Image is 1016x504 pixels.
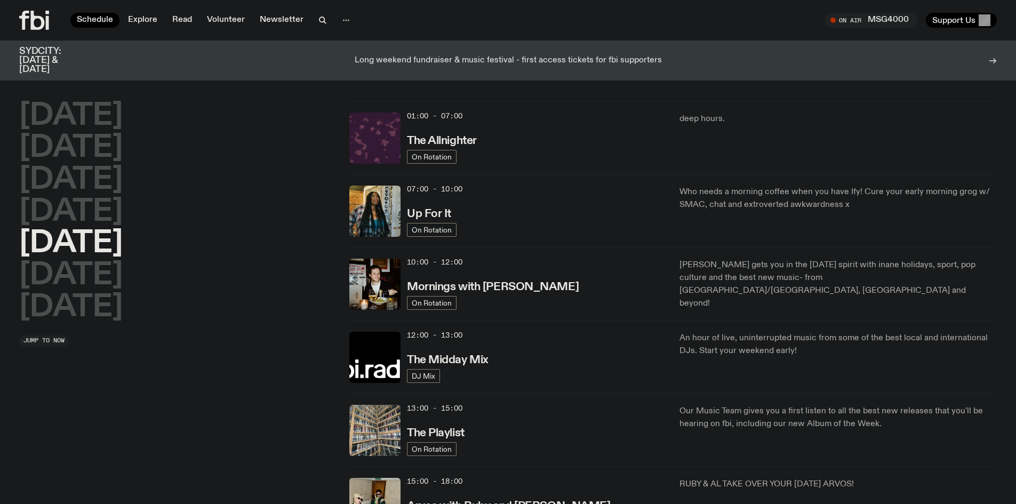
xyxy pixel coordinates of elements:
a: The Allnighter [407,133,477,147]
span: 01:00 - 07:00 [407,111,462,121]
span: 13:00 - 15:00 [407,403,462,413]
button: [DATE] [19,165,123,195]
img: Sam blankly stares at the camera, brightly lit by a camera flash wearing a hat collared shirt and... [349,259,401,310]
span: 15:00 - 18:00 [407,476,462,486]
p: deep hours. [679,113,997,125]
button: [DATE] [19,197,123,227]
p: RUBY & AL TAKE OVER YOUR [DATE] ARVOS! [679,478,997,491]
span: Support Us [932,15,975,25]
p: [PERSON_NAME] gets you in the [DATE] spirit with inane holidays, sport, pop culture and the best ... [679,259,997,310]
p: Who needs a morning coffee when you have Ify! Cure your early morning grog w/ SMAC, chat and extr... [679,186,997,211]
a: Schedule [70,13,119,28]
a: The Playlist [407,426,465,439]
span: 12:00 - 13:00 [407,330,462,340]
a: The Midday Mix [407,353,489,366]
button: [DATE] [19,293,123,323]
button: [DATE] [19,261,123,291]
a: On Rotation [407,150,457,164]
a: Read [166,13,198,28]
span: Jump to now [23,338,65,343]
button: [DATE] [19,229,123,259]
h3: SYDCITY: [DATE] & [DATE] [19,47,87,74]
a: DJ Mix [407,369,440,383]
img: A corner shot of the fbi music library [349,405,401,456]
p: An hour of live, uninterrupted music from some of the best local and international DJs. Start you... [679,332,997,357]
span: On Rotation [412,445,452,453]
button: Jump to now [19,335,69,346]
p: Long weekend fundraiser & music festival - first access tickets for fbi supporters [355,56,662,66]
a: On Rotation [407,223,457,237]
a: Explore [122,13,164,28]
button: [DATE] [19,133,123,163]
button: On AirMSG4000 [825,13,917,28]
h3: Up For It [407,209,451,220]
span: 10:00 - 12:00 [407,257,462,267]
h3: Mornings with [PERSON_NAME] [407,282,579,293]
span: On Rotation [412,153,452,161]
p: Our Music Team gives you a first listen to all the best new releases that you'll be hearing on fb... [679,405,997,430]
h3: The Allnighter [407,135,477,147]
a: Volunteer [201,13,251,28]
span: On Rotation [412,299,452,307]
a: Up For It [407,206,451,220]
a: On Rotation [407,296,457,310]
span: 07:00 - 10:00 [407,184,462,194]
a: Mornings with [PERSON_NAME] [407,279,579,293]
a: Newsletter [253,13,310,28]
a: On Rotation [407,442,457,456]
button: [DATE] [19,101,123,131]
h3: The Midday Mix [407,355,489,366]
span: On Rotation [412,226,452,234]
h3: The Playlist [407,428,465,439]
span: DJ Mix [412,372,435,380]
button: Support Us [926,13,997,28]
img: Ify - a Brown Skin girl with black braided twists, looking up to the side with her tongue stickin... [349,186,401,237]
